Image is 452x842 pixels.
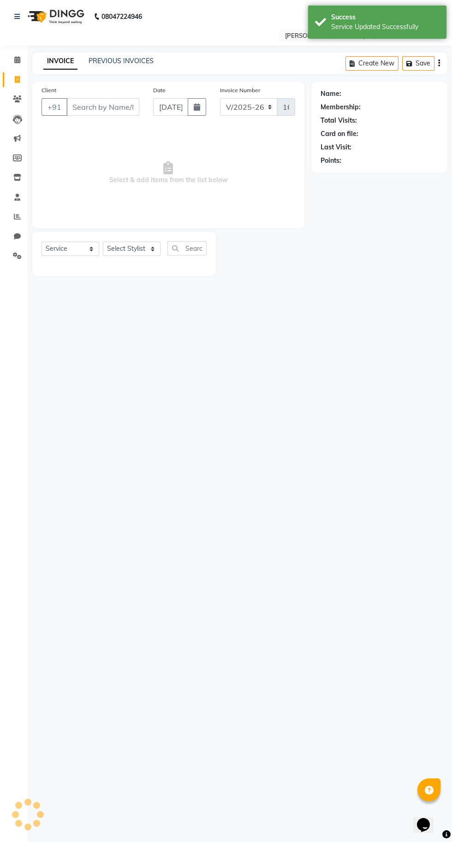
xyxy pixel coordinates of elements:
[321,89,341,99] div: Name:
[321,102,361,112] div: Membership:
[321,129,358,139] div: Card on file:
[153,86,166,95] label: Date
[24,4,87,30] img: logo
[66,98,139,116] input: Search by Name/Mobile/Email/Code
[167,241,207,255] input: Search or Scan
[321,156,341,166] div: Points:
[321,116,357,125] div: Total Visits:
[89,57,154,65] a: PREVIOUS INVOICES
[402,56,434,71] button: Save
[331,22,440,32] div: Service Updated Successfully
[42,127,295,219] span: Select & add items from the list below
[345,56,398,71] button: Create New
[43,53,77,70] a: INVOICE
[321,142,351,152] div: Last Visit:
[42,86,56,95] label: Client
[413,805,443,833] iframe: chat widget
[220,86,260,95] label: Invoice Number
[42,98,67,116] button: +91
[101,4,142,30] b: 08047224946
[331,12,440,22] div: Success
